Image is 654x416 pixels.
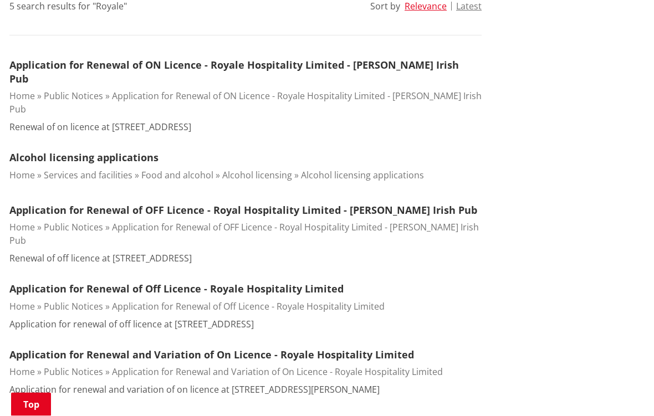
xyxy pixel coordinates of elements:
[456,2,482,12] button: Latest
[603,369,643,409] iframe: Messenger Launcher
[9,121,191,134] p: Renewal of on licence at [STREET_ADDRESS]
[9,90,35,102] a: Home
[9,252,192,265] p: Renewal of off licence at [STREET_ADDRESS]
[9,318,254,331] p: Application for renewal of off licence at [STREET_ADDRESS]
[9,90,482,116] a: Application for Renewal of ON Licence - Royale Hospitality Limited - [PERSON_NAME] Irish Pub
[9,59,459,86] a: Application for Renewal of ON Licence - Royale Hospitality Limited - [PERSON_NAME] Irish Pub
[44,90,103,102] a: Public Notices
[222,170,292,182] a: Alcohol licensing
[44,222,103,234] a: Public Notices
[44,170,132,182] a: Services and facilities
[11,393,51,416] a: Top
[9,222,35,234] a: Home
[9,151,159,165] a: Alcohol licensing applications
[9,301,35,313] a: Home
[301,170,424,182] a: Alcohol licensing applications
[112,366,443,378] a: Application for Renewal and Variation of On Licence - Royale Hospitality Limited
[9,348,414,362] a: Application for Renewal and Variation of On Licence - Royale Hospitality Limited
[405,2,447,12] button: Relevance
[9,366,35,378] a: Home
[9,383,380,397] p: Application for renewal and variation of on licence at [STREET_ADDRESS][PERSON_NAME]
[44,301,103,313] a: Public Notices
[44,366,103,378] a: Public Notices
[9,222,479,247] a: Application for Renewal of OFF Licence - Royal Hospitality Limited - [PERSON_NAME] Irish Pub
[9,170,35,182] a: Home
[9,204,477,217] a: Application for Renewal of OFF Licence - Royal Hospitality Limited - [PERSON_NAME] Irish Pub
[141,170,213,182] a: Food and alcohol
[9,283,344,296] a: Application for Renewal of Off Licence - Royale Hospitality Limited
[112,301,385,313] a: Application for Renewal of Off Licence - Royale Hospitality Limited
